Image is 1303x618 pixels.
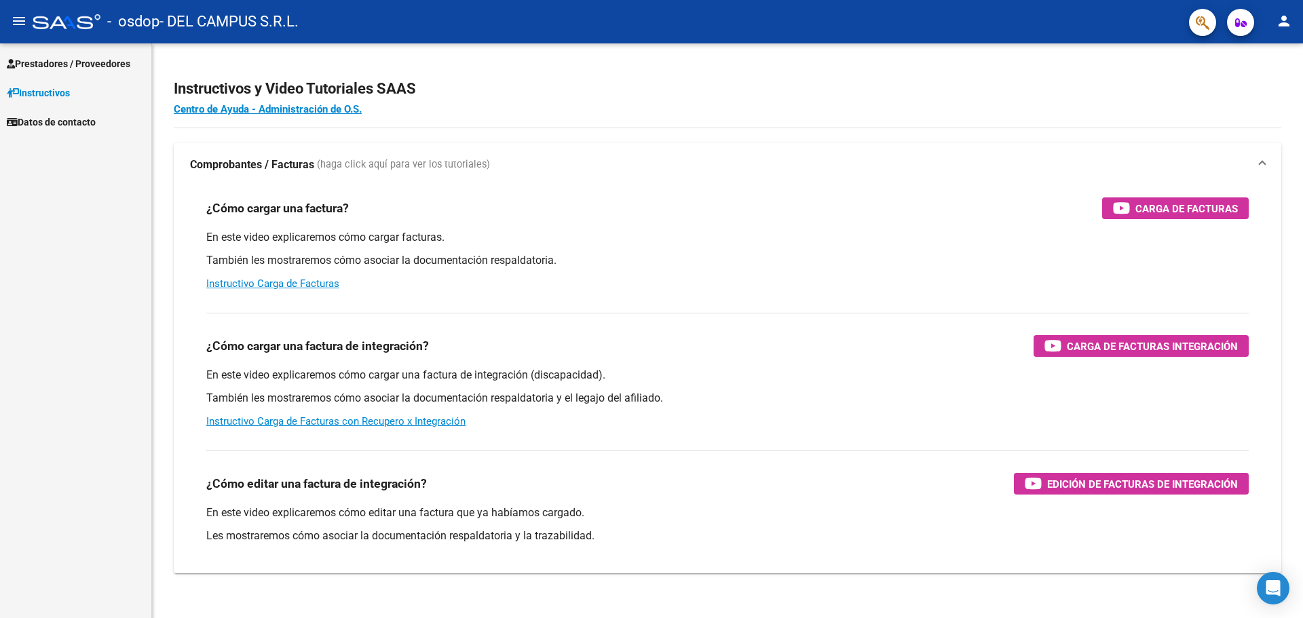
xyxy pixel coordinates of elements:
span: Instructivos [7,85,70,100]
a: Instructivo Carga de Facturas con Recupero x Integración [206,415,466,427]
p: En este video explicaremos cómo editar una factura que ya habíamos cargado. [206,505,1249,520]
a: Instructivo Carga de Facturas [206,277,339,290]
span: Datos de contacto [7,115,96,130]
a: Centro de Ayuda - Administración de O.S. [174,103,362,115]
strong: Comprobantes / Facturas [190,157,314,172]
span: Carga de Facturas Integración [1067,338,1238,355]
h3: ¿Cómo cargar una factura de integración? [206,336,429,355]
button: Carga de Facturas Integración [1034,335,1249,357]
div: Open Intercom Messenger [1257,572,1289,604]
p: Les mostraremos cómo asociar la documentación respaldatoria y la trazabilidad. [206,528,1249,543]
mat-icon: person [1276,13,1292,29]
div: Comprobantes / Facturas (haga click aquí para ver los tutoriales) [174,187,1281,573]
mat-icon: menu [11,13,27,29]
p: En este video explicaremos cómo cargar una factura de integración (discapacidad). [206,368,1249,383]
span: - osdop [107,7,159,37]
button: Edición de Facturas de integración [1014,473,1249,495]
p: También les mostraremos cómo asociar la documentación respaldatoria. [206,253,1249,268]
span: - DEL CAMPUS S.R.L. [159,7,299,37]
p: En este video explicaremos cómo cargar facturas. [206,230,1249,245]
h2: Instructivos y Video Tutoriales SAAS [174,76,1281,102]
span: Edición de Facturas de integración [1047,476,1238,493]
span: Prestadores / Proveedores [7,56,130,71]
p: También les mostraremos cómo asociar la documentación respaldatoria y el legajo del afiliado. [206,391,1249,406]
span: (haga click aquí para ver los tutoriales) [317,157,490,172]
span: Carga de Facturas [1135,200,1238,217]
button: Carga de Facturas [1102,197,1249,219]
mat-expansion-panel-header: Comprobantes / Facturas (haga click aquí para ver los tutoriales) [174,143,1281,187]
h3: ¿Cómo editar una factura de integración? [206,474,427,493]
h3: ¿Cómo cargar una factura? [206,199,349,218]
